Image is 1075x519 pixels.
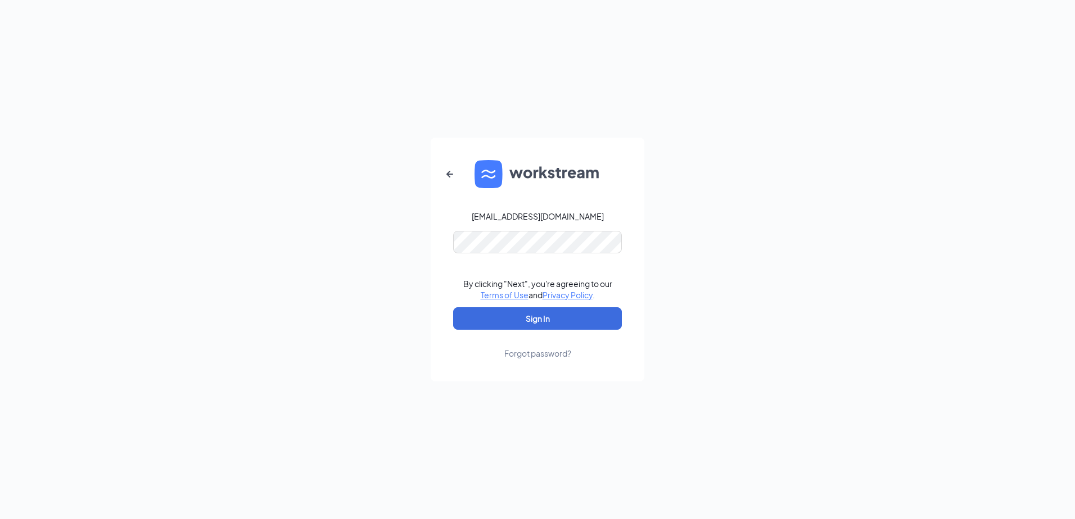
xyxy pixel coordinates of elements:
[504,330,571,359] a: Forgot password?
[472,211,604,222] div: [EMAIL_ADDRESS][DOMAIN_NAME]
[475,160,600,188] img: WS logo and Workstream text
[453,307,622,330] button: Sign In
[436,161,463,188] button: ArrowLeftNew
[543,290,593,300] a: Privacy Policy
[463,278,612,301] div: By clicking "Next", you're agreeing to our and .
[443,167,457,181] svg: ArrowLeftNew
[481,290,529,300] a: Terms of Use
[504,348,571,359] div: Forgot password?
